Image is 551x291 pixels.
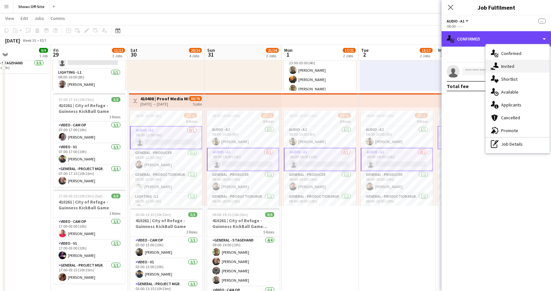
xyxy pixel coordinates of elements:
[284,111,356,206] div: 08:00-18:00 (10h)12/158 RolesAudio - A21/108:00-16:00 (8h)[PERSON_NAME]Audio - A10/108:00-18:00 (...
[366,113,394,118] span: 08:00-18:00 (10h)
[130,149,202,171] app-card-role: General - Producer1/108:00-12:00 (4h)[PERSON_NAME]
[266,48,279,53] span: 21/24
[140,96,188,102] h3: 410408 | Proof Media Mix - Virgin Cruise 2025
[130,47,137,53] span: Sat
[361,171,433,193] app-card-role: General - Producer1/108:00-18:00 (10h)[PERSON_NAME]
[53,103,126,114] h3: 410261 | City of Refuge - Guinness KickBall Game
[34,15,44,21] span: Jobs
[289,113,317,118] span: 08:00-18:00 (10h)
[284,55,356,95] app-card-role: General - Stagehand3/323:00-03:00 (4h)[PERSON_NAME][PERSON_NAME][PERSON_NAME]
[53,190,126,284] app-job-card: 17:00-03:15 (10h15m) (Sat)3/3410261 | City of Refuge - Guinness KickBall Game3 RolesVideo - Cam O...
[53,165,126,187] app-card-role: General - Project Mgr.1/107:00-17:15 (10h15m)[PERSON_NAME]
[343,53,355,58] div: 2 Jobs
[447,19,470,23] button: Audio - A1
[13,0,50,13] button: Shows Off-Site
[129,51,137,58] span: 30
[212,113,240,118] span: 08:00-18:00 (10h)
[420,48,433,53] span: 13/17
[284,148,356,171] app-card-role: Audio - A10/108:00-18:00 (10h)
[39,48,48,53] span: 9/9
[438,149,510,171] app-card-role: General - Producer1/108:00-12:00 (4h)[PERSON_NAME]
[39,53,48,58] div: 1 Job
[361,148,433,171] app-card-role: Audio - A10/108:00-18:00 (10h)
[130,111,202,206] app-job-card: 08:00-16:00 (8h)12/158 RolesAudio - A10/108:00-12:00 (4h) General - Producer1/108:00-12:00 (4h)[P...
[338,113,351,118] span: 12/15
[111,194,120,198] span: 3/3
[486,138,549,150] div: Job Details
[48,14,68,23] a: Comms
[193,101,202,106] div: 5 jobs
[415,113,428,118] span: 12/15
[212,212,248,217] span: 09:00-19:15 (10h15m)
[438,47,446,53] span: Wed
[53,199,126,211] h3: 410261 | City of Refuge - Guinness KickBall Game
[486,98,549,111] div: Applicants
[207,47,215,53] span: Sun
[53,122,126,143] app-card-role: Video - Cam Op1/107:00-17:00 (10h)[PERSON_NAME]
[59,97,94,102] span: 07:00-17:15 (10h15m)
[135,212,171,217] span: 03:00-13:15 (10h15m)
[130,171,202,193] app-card-role: General - Production Mgr.1/108:00-12:00 (4h)[PERSON_NAME]
[207,218,279,229] h3: 410261 | City of Refuge - Guinness KickBall Game Load Out
[52,51,59,58] span: 29
[130,126,202,149] app-card-role: Audio - A10/108:00-12:00 (4h)
[189,48,202,53] span: 20/24
[261,113,274,118] span: 12/15
[207,193,279,215] app-card-role: General - Production Mgr.1/108:00-18:00 (10h)
[486,47,549,60] div: Confirmed
[32,14,47,23] a: Jobs
[442,31,551,47] div: Confirmed
[109,114,120,119] span: 3 Roles
[538,19,546,23] span: --
[207,111,279,206] app-job-card: 08:00-18:00 (10h)12/158 RolesAudio - A21/108:00-16:00 (8h)[PERSON_NAME]Audio - A10/108:00-18:00 (...
[109,211,120,216] span: 3 Roles
[266,53,278,58] div: 2 Jobs
[53,69,125,91] app-card-role: Lighting - L11/108:00-16:00 (8h)[PERSON_NAME]
[486,86,549,98] div: Available
[438,126,510,149] app-card-role: Audio - A10/108:00-12:00 (4h)
[186,119,197,124] span: 8 Roles
[5,15,14,21] span: View
[53,143,126,165] app-card-role: Video - V11/107:00-17:00 (10h)[PERSON_NAME]
[361,111,433,206] app-job-card: 08:00-18:00 (10h)12/158 RolesAudio - A21/108:00-16:00 (8h)[PERSON_NAME]Audio - A10/108:00-18:00 (...
[420,53,432,58] div: 2 Jobs
[130,259,202,280] app-card-role: Video - V11/103:00-13:00 (10h)[PERSON_NAME]
[130,237,202,259] app-card-role: Video - Cam Op1/103:00-13:00 (10h)[PERSON_NAME]
[53,240,126,262] app-card-role: Video - V11/117:00-03:00 (10h)[PERSON_NAME]
[189,53,201,58] div: 4 Jobs
[40,38,47,43] div: EDT
[361,47,369,53] span: Tue
[130,218,202,229] h3: 410261 | City of Refuge - Guinness KickBall Game
[18,14,31,23] a: Edit
[283,51,293,58] span: 1
[284,47,293,53] span: Mon
[438,111,510,206] app-job-card: 08:00-16:00 (8h)12/169 RolesAudio - A10/108:00-12:00 (4h) General - Producer1/108:00-12:00 (4h)[P...
[207,126,279,148] app-card-role: Audio - A21/108:00-16:00 (8h)[PERSON_NAME]
[207,171,279,193] app-card-role: General - Producer1/108:00-18:00 (10h)[PERSON_NAME]
[486,73,549,86] div: Shortlist
[284,193,356,215] app-card-role: General - Production Mgr.1/108:00-18:00 (10h)
[438,171,510,193] app-card-role: General - Production Mgr.1/108:00-12:00 (4h)[PERSON_NAME]
[263,119,274,124] span: 8 Roles
[284,171,356,193] app-card-role: General - Producer1/108:00-18:00 (10h)[PERSON_NAME]
[21,38,37,43] span: Week 35
[59,194,103,198] span: 17:00-03:15 (10h15m) (Sat)
[284,126,356,148] app-card-role: Audio - A21/108:00-16:00 (8h)[PERSON_NAME]
[135,113,161,118] span: 08:00-16:00 (8h)
[447,24,546,29] div: 08:00- --:--
[442,3,551,12] h3: Job Fulfilment
[130,193,202,215] app-card-role: Lighting - L11/108:00-12:00 (4h)
[340,119,351,124] span: 8 Roles
[186,230,197,234] span: 3 Roles
[206,51,215,58] span: 31
[5,37,20,44] div: [DATE]
[53,93,126,187] div: 07:00-17:15 (10h15m)3/3410261 | City of Refuge - Guinness KickBall Game3 RolesVideo - Cam Op1/107...
[21,15,28,21] span: Edit
[207,237,279,286] app-card-role: General - Stagehand4/409:00-19:00 (10h)[PERSON_NAME][PERSON_NAME][PERSON_NAME][PERSON_NAME]
[360,51,369,58] span: 2
[140,102,188,106] div: [DATE] → [DATE]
